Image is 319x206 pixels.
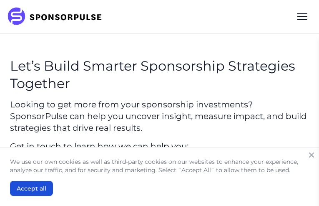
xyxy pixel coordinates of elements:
p: We use our own cookies as well as third-party cookies on our websites to enhance your experience,... [10,158,309,174]
button: Close [306,149,317,161]
img: SponsorPulse [7,8,108,26]
h1: Let’s Build Smarter Sponsorship Strategies Together [10,57,309,92]
p: Get in touch to learn how we can help you: [10,140,309,152]
p: Looking to get more from your sponsorship investments? SponsorPulse can help you uncover insight,... [10,99,309,134]
div: Menu [292,7,312,27]
button: Accept all [10,181,53,196]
